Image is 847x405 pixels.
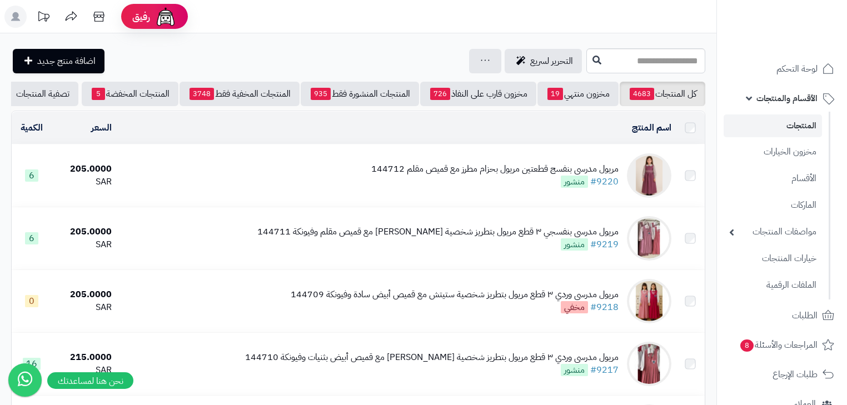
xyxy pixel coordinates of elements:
a: #9218 [590,301,619,314]
span: الطلبات [792,308,818,323]
img: ai-face.png [155,6,177,28]
img: logo-2.png [771,8,836,32]
a: الملفات الرقمية [724,273,822,297]
a: السعر [91,121,112,134]
span: تصفية المنتجات [16,87,69,101]
a: #9217 [590,363,619,377]
span: 8 [740,339,754,352]
span: منشور [561,238,588,251]
div: 215.0000 [56,351,112,364]
a: لوحة التحكم [724,56,840,82]
a: الماركات [724,193,822,217]
div: 205.0000 [56,163,112,176]
span: 0 [25,295,38,307]
img: مريول مدرسي وردي ٣ قطع مريول بتطريز شخصية ستيتش مع قميص أبيض سادة وفيونكة 144709 [627,279,671,323]
a: المنتجات [724,114,822,137]
span: المراجعات والأسئلة [739,337,818,353]
a: كل المنتجات4683 [620,82,705,106]
span: 4683 [630,88,654,100]
div: 205.0000 [56,226,112,238]
a: المنتجات المخفية فقط3748 [180,82,300,106]
div: SAR [56,176,112,188]
span: 935 [311,88,331,100]
span: اضافة منتج جديد [37,54,96,68]
a: الطلبات [724,302,840,329]
span: 16 [23,358,41,370]
span: 5 [92,88,105,100]
span: 19 [547,88,563,100]
a: مخزون قارب على النفاذ726 [420,82,536,106]
span: 726 [430,88,450,100]
img: مريول مدرسي بنفسج قطعتين مريول بحزام مطرز مع قميص مقلم 144712 [627,153,671,198]
img: مريول مدرسي بنفسجي ٣ قطع مريول بتطريز شخصية ستيتش مع قميص مقلم وفيونكة 144711 [627,216,671,261]
div: مريول مدرسي وردي ٣ قطع مريول بتطريز شخصية ستيتش مع قميص أبيض سادة وفيونكة 144709 [291,288,619,301]
a: مخزون منتهي19 [537,82,619,106]
a: خيارات المنتجات [724,247,822,271]
a: الكمية [21,121,43,134]
div: مريول مدرسي بنفسج قطعتين مريول بحزام مطرز مع قميص مقلم 144712 [371,163,619,176]
span: منشور [561,364,588,376]
div: 205.0000 [56,288,112,301]
span: 6 [25,169,38,182]
span: لوحة التحكم [776,61,818,77]
span: مخفي [561,301,588,313]
a: المراجعات والأسئلة8 [724,332,840,358]
a: طلبات الإرجاع [724,361,840,388]
span: رفيق [132,10,150,23]
a: #9219 [590,238,619,251]
a: #9220 [590,175,619,188]
a: مواصفات المنتجات [724,220,822,244]
a: اسم المنتج [632,121,671,134]
span: 6 [25,232,38,244]
a: مخزون الخيارات [724,140,822,164]
div: SAR [56,364,112,377]
span: الأقسام والمنتجات [756,91,818,106]
span: 3748 [190,88,214,100]
a: الأقسام [724,167,822,191]
span: طلبات الإرجاع [773,367,818,382]
div: SAR [56,238,112,251]
span: منشور [561,176,588,188]
div: مريول مدرسي وردي ٣ قطع مريول بتطريز شخصية [PERSON_NAME] مع قميص أبيض بثنيات وفيونكة 144710 [245,351,619,364]
img: مريول مدرسي وردي ٣ قطع مريول بتطريز شخصية ستيتش مع قميص أبيض بثنيات وفيونكة 144710 [627,342,671,386]
a: التحرير لسريع [505,49,582,73]
span: التحرير لسريع [530,54,573,68]
a: المنتجات المخفضة5 [82,82,178,106]
div: مريول مدرسي بنفسجي ٣ قطع مريول بتطريز شخصية [PERSON_NAME] مع قميص مقلم وفيونكة 144711 [257,226,619,238]
a: اضافة منتج جديد [13,49,104,73]
a: المنتجات المنشورة فقط935 [301,82,419,106]
div: SAR [56,301,112,314]
a: تحديثات المنصة [29,6,57,31]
